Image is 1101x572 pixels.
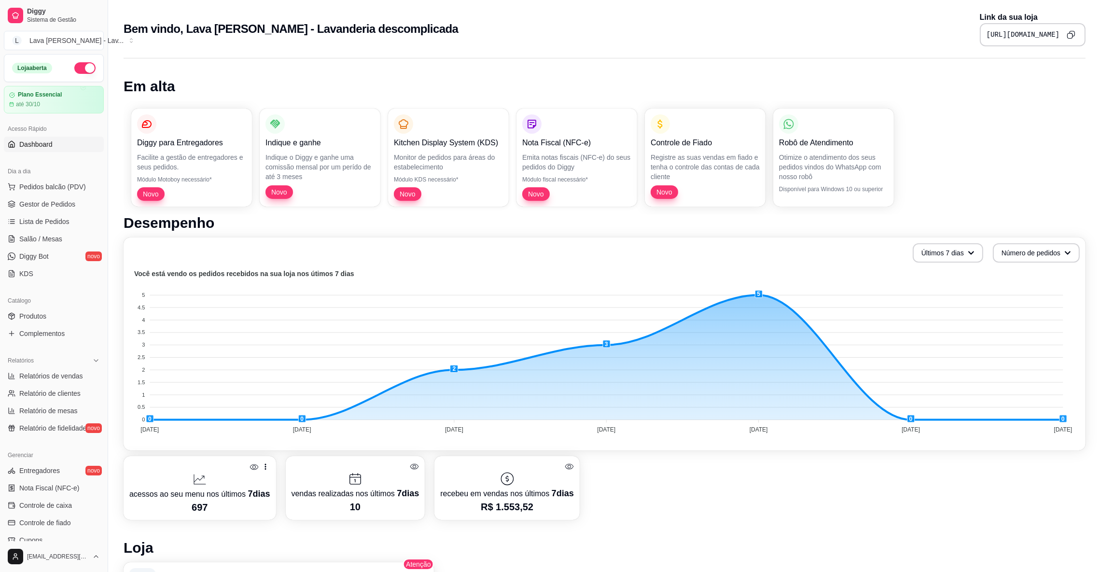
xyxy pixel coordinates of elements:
[19,140,53,149] span: Dashboard
[396,189,419,199] span: Novo
[138,305,145,310] tspan: 4.5
[4,164,104,179] div: Dia a dia
[139,189,163,199] span: Novo
[4,403,104,419] a: Relatório de mesas
[19,269,33,279] span: KDS
[779,137,888,149] p: Robô de Atendimento
[265,153,375,181] p: Indique o Diggy e ganhe uma comissão mensal por um perído de até 3 meses
[597,426,615,433] tspan: [DATE]
[19,251,49,261] span: Diggy Bot
[980,12,1086,23] p: Link da sua loja
[19,406,78,416] span: Relatório de mesas
[4,293,104,308] div: Catálogo
[142,317,145,323] tspan: 4
[4,4,104,27] a: DiggySistema de Gestão
[142,292,145,298] tspan: 5
[4,532,104,548] a: Cupons
[4,86,104,113] a: Plano Essencialaté 30/10
[779,185,888,193] p: Disponível para Windows 10 ou superior
[19,423,86,433] span: Relatório de fidelidade
[19,518,71,528] span: Controle de fiado
[142,342,145,348] tspan: 3
[4,545,104,568] button: [EMAIL_ADDRESS][DOMAIN_NAME]
[267,187,291,197] span: Novo
[292,487,419,500] p: vendas realizadas nos últimos
[397,488,419,498] span: 7 dias
[137,137,246,149] p: Diggy para Entregadores
[653,187,676,197] span: Novo
[27,553,88,560] span: [EMAIL_ADDRESS][DOMAIN_NAME]
[4,420,104,436] a: Relatório de fidelidadenovo
[142,367,145,373] tspan: 2
[19,234,62,244] span: Salão / Mesas
[19,535,42,545] span: Cupons
[129,501,270,514] p: 697
[4,308,104,324] a: Produtos
[19,182,86,192] span: Pedidos balcão (PDV)
[137,176,246,183] p: Módulo Motoboy necessário*
[779,153,888,181] p: Otimize o atendimento dos seus pedidos vindos do WhatsApp com nosso robô
[19,389,81,398] span: Relatório de clientes
[440,487,573,500] p: recebeu em vendas nos últimos
[142,392,145,398] tspan: 1
[4,137,104,152] a: Dashboard
[4,368,104,384] a: Relatórios de vendas
[913,243,983,263] button: Últimos 7 dias
[19,329,65,338] span: Complementos
[124,78,1086,95] h1: Em alta
[4,266,104,281] a: KDS
[19,483,79,493] span: Nota Fiscal (NFC-e)
[27,7,100,16] span: Diggy
[8,357,34,364] span: Relatórios
[140,426,159,433] tspan: [DATE]
[750,426,768,433] tspan: [DATE]
[987,30,1059,40] pre: [URL][DOMAIN_NAME]
[388,109,509,207] button: Kitchen Display System (KDS)Monitor de pedidos para áreas do estabelecimentoMódulo KDS necessário...
[516,109,637,207] button: Nota Fiscal (NFC-e)Emita notas fiscais (NFC-e) do seus pedidos do DiggyMódulo fiscal necessário*Novo
[124,214,1086,232] h1: Desempenho
[74,62,96,74] button: Alterar Status
[4,231,104,247] a: Salão / Mesas
[138,379,145,385] tspan: 1.5
[4,31,104,50] button: Select a team
[19,501,72,510] span: Controle de caixa
[138,354,145,360] tspan: 2.5
[522,137,631,149] p: Nota Fiscal (NFC-e)
[4,326,104,341] a: Complementos
[12,63,52,73] div: Loja aberta
[4,121,104,137] div: Acesso Rápido
[138,404,145,410] tspan: 0.5
[292,500,419,514] p: 10
[4,463,104,478] a: Entregadoresnovo
[1054,426,1072,433] tspan: [DATE]
[4,214,104,229] a: Lista de Pedidos
[522,153,631,172] p: Emita notas fiscais (NFC-e) do seus pedidos do Diggy
[403,558,433,570] span: Atenção
[1063,27,1079,42] button: Copy to clipboard
[129,487,270,501] p: acessos ao seu menu nos últimos
[137,153,246,172] p: Facilite a gestão de entregadores e seus pedidos.
[248,489,270,499] span: 7 dias
[552,488,574,498] span: 7 dias
[124,21,458,37] h2: Bem vindo, Lava [PERSON_NAME] - Lavanderia descomplicada
[645,109,766,207] button: Controle de FiadoRegistre as suas vendas em fiado e tenha o controle das contas de cada clienteNovo
[124,539,1086,557] h1: Loja
[4,386,104,401] a: Relatório de clientes
[394,137,503,149] p: Kitchen Display System (KDS)
[18,91,62,98] article: Plano Essencial
[12,36,22,45] span: L
[19,311,46,321] span: Produtos
[4,480,104,496] a: Nota Fiscal (NFC-e)
[445,426,463,433] tspan: [DATE]
[4,447,104,463] div: Gerenciar
[773,109,894,207] button: Robô de AtendimentoOtimize o atendimento dos seus pedidos vindos do WhatsApp com nosso robôDispon...
[16,100,40,108] article: até 30/10
[440,500,573,514] p: R$ 1.553,52
[522,176,631,183] p: Módulo fiscal necessário*
[4,498,104,513] a: Controle de caixa
[4,196,104,212] a: Gestor de Pedidos
[902,426,920,433] tspan: [DATE]
[138,330,145,335] tspan: 3.5
[131,109,252,207] button: Diggy para EntregadoresFacilite a gestão de entregadores e seus pedidos.Módulo Motoboy necessário...
[142,417,145,422] tspan: 0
